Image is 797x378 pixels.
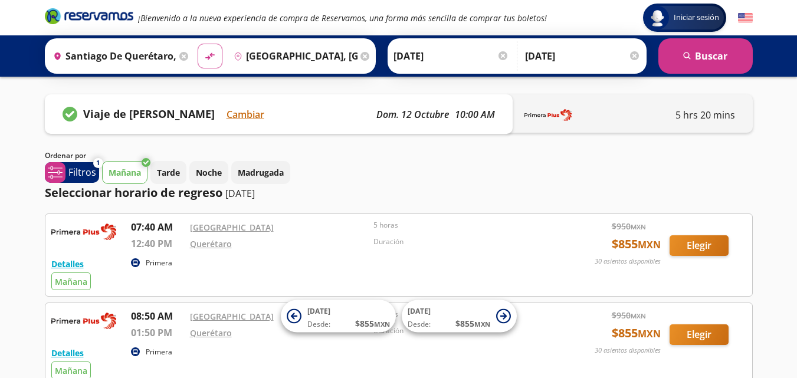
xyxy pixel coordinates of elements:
[190,222,274,233] a: [GEOGRAPHIC_DATA]
[51,347,84,359] button: Detalles
[55,365,87,376] span: Mañana
[307,306,330,316] span: [DATE]
[51,309,116,333] img: RESERVAMOS
[474,320,490,328] small: MXN
[68,165,96,179] p: Filtros
[131,326,184,340] p: 01:50 PM
[102,161,147,184] button: Mañana
[631,222,646,231] small: MXN
[190,238,232,249] a: Querétaro
[595,346,661,356] p: 30 asientos disponibles
[281,300,396,333] button: [DATE]Desde:$855MXN
[131,236,184,251] p: 12:40 PM
[738,11,753,25] button: English
[402,300,517,333] button: [DATE]Desde:$855MXN
[227,107,264,121] button: Cambiar
[408,319,431,330] span: Desde:
[455,107,495,121] p: 10:00 AM
[189,161,228,184] button: Noche
[196,166,222,179] p: Noche
[131,309,184,323] p: 08:50 AM
[525,41,641,71] input: Opcional
[146,258,172,268] p: Primera
[55,276,87,287] span: Mañana
[638,238,661,251] small: MXN
[524,106,572,124] img: LINENAME
[238,166,284,179] p: Madrugada
[393,41,509,71] input: Elegir Fecha
[638,327,661,340] small: MXN
[45,150,86,161] p: Ordenar por
[131,220,184,234] p: 07:40 AM
[231,161,290,184] button: Madrugada
[373,220,552,231] p: 5 horas
[355,317,390,330] span: $ 855
[307,319,330,330] span: Desde:
[109,166,141,179] p: Mañana
[374,320,390,328] small: MXN
[612,324,661,342] span: $ 855
[229,41,357,71] input: Buscar Destino
[612,235,661,253] span: $ 855
[45,7,133,28] a: Brand Logo
[376,107,449,121] p: dom. 12 octubre
[48,41,177,71] input: Buscar Origen
[51,220,116,244] img: RESERVAMOS
[45,7,133,25] i: Brand Logo
[45,162,99,183] button: 1Filtros
[675,108,735,122] p: 5 hrs 20 mins
[408,306,431,316] span: [DATE]
[373,236,552,247] p: Duración
[96,158,100,168] span: 1
[225,186,255,200] p: [DATE]
[51,258,84,270] button: Detalles
[190,327,232,338] a: Querétaro
[150,161,186,184] button: Tarde
[669,12,724,24] span: Iniciar sesión
[612,309,646,321] span: $ 950
[595,257,661,267] p: 30 asientos disponibles
[631,311,646,320] small: MXN
[455,317,490,330] span: $ 855
[658,38,753,74] button: Buscar
[45,184,222,202] p: Seleccionar horario de regreso
[83,106,215,122] p: Viaje de [PERSON_NAME]
[670,324,729,345] button: Elegir
[670,235,729,256] button: Elegir
[612,220,646,232] span: $ 950
[138,12,547,24] em: ¡Bienvenido a la nueva experiencia de compra de Reservamos, una forma más sencilla de comprar tus...
[190,311,274,322] a: [GEOGRAPHIC_DATA]
[157,166,180,179] p: Tarde
[146,347,172,357] p: Primera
